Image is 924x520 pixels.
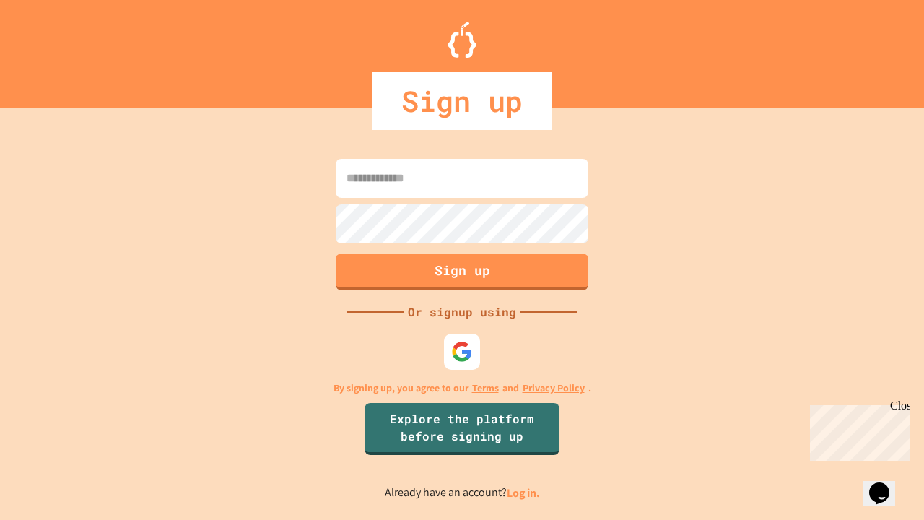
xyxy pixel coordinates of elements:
[863,462,910,506] iframe: chat widget
[372,72,552,130] div: Sign up
[336,253,588,290] button: Sign up
[334,381,591,396] p: By signing up, you agree to our and .
[365,403,559,455] a: Explore the platform before signing up
[472,381,499,396] a: Terms
[6,6,100,92] div: Chat with us now!Close
[451,341,473,363] img: google-icon.svg
[507,485,540,500] a: Log in.
[448,22,476,58] img: Logo.svg
[804,399,910,461] iframe: chat widget
[404,303,520,321] div: Or signup using
[385,484,540,502] p: Already have an account?
[523,381,585,396] a: Privacy Policy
